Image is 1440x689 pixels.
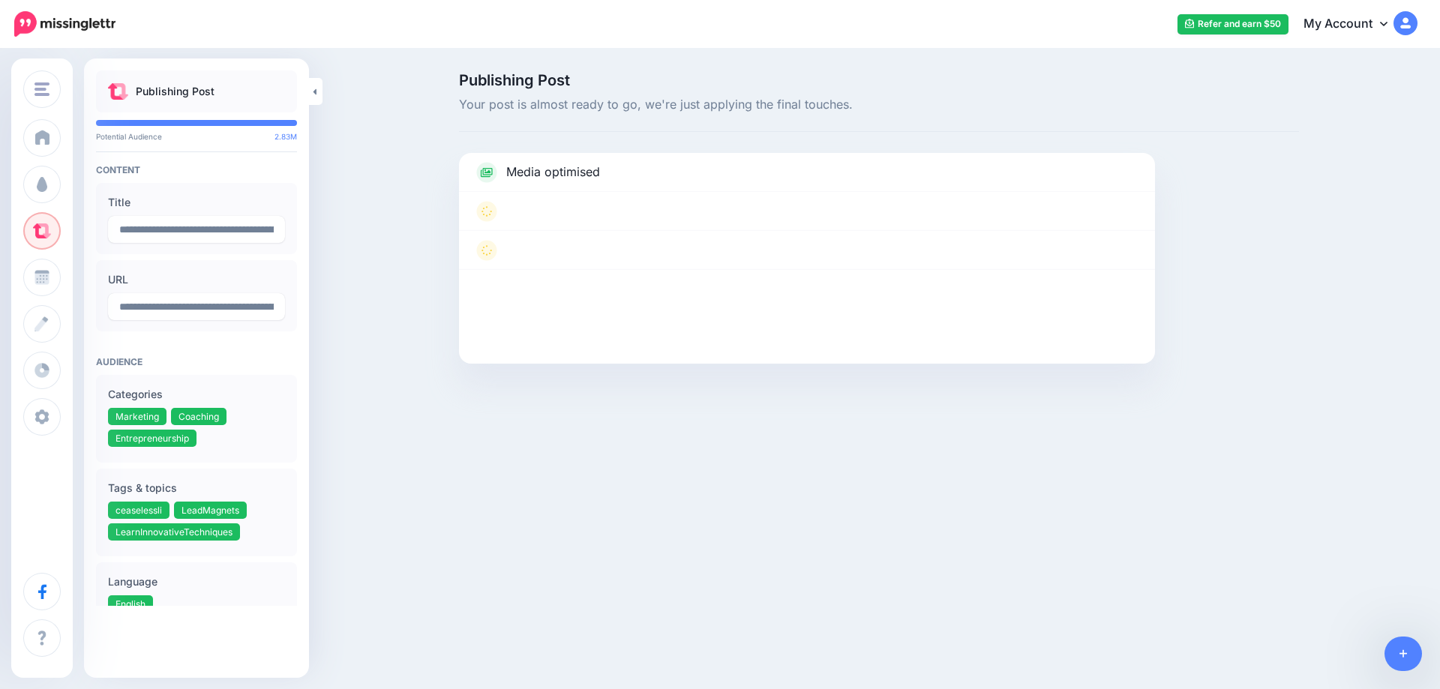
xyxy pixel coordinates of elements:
[115,433,189,444] span: Entrepreneurship
[459,95,1299,115] span: Your post is almost ready to go, we're just applying the final touches.
[506,163,600,182] p: Media optimised
[108,193,285,211] label: Title
[108,573,285,591] label: Language
[115,526,232,538] span: LearnInnovativeTechniques
[115,505,162,516] span: ceaselessli
[34,82,49,96] img: menu.png
[1177,14,1288,34] a: Refer and earn $50
[178,411,219,422] span: Coaching
[136,82,214,100] p: Publishing Post
[108,479,285,497] label: Tags & topics
[274,132,297,141] span: 2.83M
[115,598,145,610] span: English
[108,385,285,403] label: Categories
[181,505,239,516] span: LeadMagnets
[108,271,285,289] label: URL
[108,83,128,100] img: curate.png
[459,73,1299,88] span: Publishing Post
[115,411,159,422] span: Marketing
[1288,6,1417,43] a: My Account
[96,132,297,141] p: Potential Audience
[96,164,297,175] h4: Content
[96,356,297,367] h4: Audience
[14,11,115,37] img: Missinglettr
